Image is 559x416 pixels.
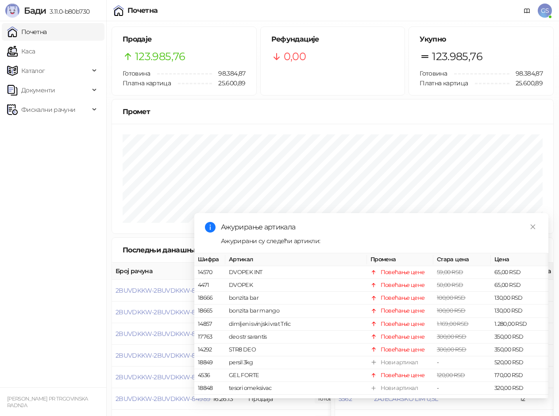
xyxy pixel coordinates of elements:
span: 120,00 RSD [437,372,465,378]
th: Артикал [225,253,367,266]
td: 18665 [194,305,225,317]
div: Повећање цене [381,294,425,302]
span: 1.169,00 RSD [437,320,468,327]
th: Стара цена [433,253,491,266]
th: Шифра [194,253,225,266]
button: 2BUVDKKW-2BUVDKKW-84992 [116,330,210,338]
td: persil 3kg [225,356,367,369]
div: Смањење цене [381,397,423,405]
div: Почетна [127,7,158,14]
td: deo str sarantis [225,331,367,343]
div: Повећање цене [381,345,425,354]
span: Готовина [123,69,150,77]
td: 130,00 RSD [491,292,548,305]
span: 300,00 RSD [437,333,466,340]
td: 350,00 RSD [491,343,548,356]
span: 100,00 RSD [437,307,466,314]
td: bonzita bar [225,292,367,305]
td: - [433,356,491,369]
td: 18849 [194,356,225,369]
span: 59,00 RSD [437,269,463,275]
span: 98.384,87 [212,69,245,78]
span: 25.600,89 [212,78,245,88]
div: Повећање цене [381,281,425,290]
td: bonzita bar mango [225,305,367,317]
div: Повећање цене [381,268,425,277]
a: Документација [520,4,534,18]
span: close [530,224,536,230]
div: Повећање цене [381,319,425,328]
td: 18848 [194,382,225,395]
th: Број рачуна [112,263,209,280]
small: [PERSON_NAME] PR TRGOVINSKA RADNJA [7,396,88,408]
td: 14292 [194,343,225,356]
td: - [433,382,491,395]
td: 130,00 RSD [491,305,548,317]
span: 3.11.0-b80b730 [46,8,89,15]
td: 1.280,00 RSD [491,317,548,330]
button: 2BUVDKKW-2BUVDKKW-84989 [116,395,210,403]
div: Повећање цене [381,371,425,380]
td: 170,00 RSD [491,369,548,382]
td: tesori omeksivac [225,382,367,395]
td: 14570 [194,266,225,279]
h5: Укупно [420,34,543,45]
td: DVOPEK [225,279,367,292]
button: 2BUVDKKW-2BUVDKKW-84994 [116,286,210,294]
button: 2BUVDKKW-2BUVDKKW-84990 [116,373,210,381]
span: 50,00 RSD [437,282,463,288]
td: 4536 [194,369,225,382]
span: GS [538,4,552,18]
span: Платна картица [420,79,468,87]
td: 4471 [194,279,225,292]
td: 520,00 RSD [491,356,548,369]
td: sundjer 2/1 [225,395,367,408]
div: Повећање цене [381,306,425,315]
td: GEL FORTE [225,369,367,382]
span: 123.985,76 [135,48,185,65]
span: Платна картица [123,79,171,87]
td: 320,00 RSD [491,382,548,395]
td: 30,00 RSD [491,395,548,408]
td: 17763 [194,331,225,343]
h5: Рефундације [271,34,394,45]
td: 18666 [194,292,225,305]
td: DVOPEK INT [225,266,367,279]
h5: Продаје [123,34,246,45]
div: Промет [123,106,543,117]
a: Почетна [7,23,47,41]
span: Документи [21,81,55,99]
td: dimljeni svinjski vrat Trlic [225,317,367,330]
span: Готовина [420,69,447,77]
div: Последњи данашњи рачуни [123,244,240,256]
span: 300,00 RSD [437,346,466,353]
th: Цена [491,253,548,266]
span: 123.985,76 [432,48,482,65]
div: Ажурирани су следећи артикли: [221,236,538,246]
div: Повећање цене [381,332,425,341]
td: STR8 DEO [225,343,367,356]
th: Промена [367,253,433,266]
span: info-circle [205,222,216,233]
a: Каса [7,42,35,60]
span: 25.600,89 [509,78,543,88]
span: 100,00 RSD [437,294,466,301]
div: Нови артикал [381,384,418,393]
td: 65,00 RSD [491,279,548,292]
img: Logo [5,4,19,18]
td: 350,00 RSD [491,331,548,343]
span: 0,00 [284,48,306,65]
span: 98.384,87 [509,69,543,78]
span: Бади [24,5,46,16]
span: Фискални рачуни [21,101,75,118]
button: 2BUVDKKW-2BUVDKKW-84993 [116,308,210,316]
td: 14857 [194,317,225,330]
div: Нови артикал [381,358,418,367]
div: Ажурирање артикала [221,222,538,233]
td: 17297 [194,395,225,408]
